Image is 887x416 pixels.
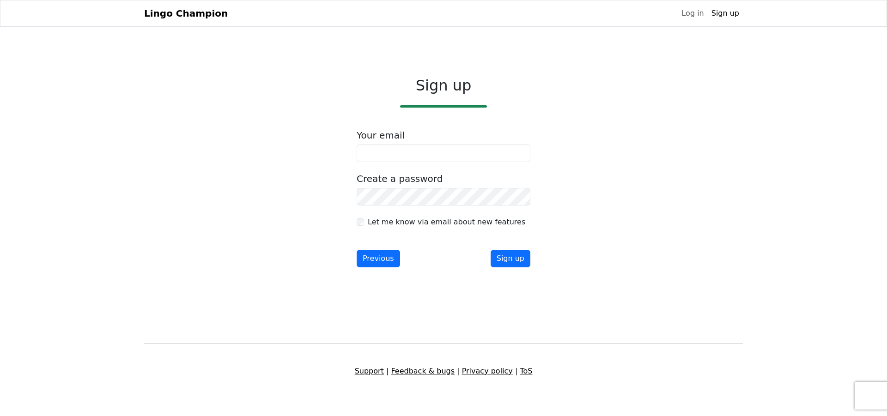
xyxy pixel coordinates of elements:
a: Lingo Champion [144,4,228,23]
label: Create a password [357,173,443,184]
a: Support [355,367,384,375]
button: Sign up [491,250,530,267]
a: Feedback & bugs [391,367,455,375]
label: Your email [357,130,405,141]
label: Let me know via email about new features [368,217,525,228]
div: | | | [139,366,748,377]
a: Sign up [708,4,743,23]
button: Previous [357,250,400,267]
a: Log in [678,4,707,23]
a: Privacy policy [462,367,513,375]
h2: Sign up [357,77,530,94]
a: ToS [520,367,532,375]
